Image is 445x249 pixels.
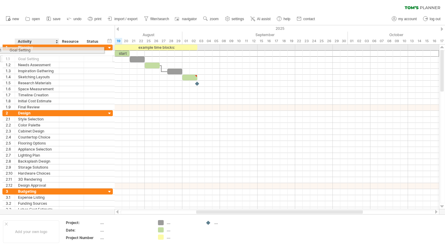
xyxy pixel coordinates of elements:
a: open [24,15,42,23]
div: .... [167,227,199,232]
div: 3.2 [6,201,15,206]
div: Wednesday, 20 August 2025 [122,38,130,44]
div: Space Measurement [18,86,56,92]
div: Expense Listing [18,195,56,200]
div: 2.6 [6,146,15,152]
span: open [32,17,40,21]
a: AI assist [249,15,272,23]
div: 1.5 [6,80,15,86]
div: Tuesday, 2 September 2025 [190,38,197,44]
div: 2.9 [6,164,15,170]
span: AI assist [257,17,270,21]
div: 2 [6,110,15,116]
a: log out [422,15,442,23]
div: Tuesday, 9 September 2025 [227,38,235,44]
span: print [94,17,101,21]
div: Tuesday, 14 October 2025 [416,38,423,44]
div: Wednesday, 3 September 2025 [197,38,205,44]
div: Tuesday, 23 September 2025 [303,38,310,44]
div: 1.4 [6,74,15,80]
div: start [115,51,130,56]
div: Wednesday, 24 September 2025 [310,38,318,44]
div: 2.1 [6,116,15,122]
div: Tuesday, 30 September 2025 [340,38,348,44]
span: navigator [182,17,197,21]
div: Wednesday, 15 October 2025 [423,38,431,44]
div: 1.8 [6,98,15,104]
div: September 2025 [182,32,348,38]
a: filter/search [142,15,171,23]
div: Tuesday, 19 August 2025 [115,38,122,44]
div: Tuesday, 26 August 2025 [152,38,160,44]
div: 2.5 [6,140,15,146]
div: 1.1 [6,56,15,62]
div: 3.3 [6,207,15,212]
div: Friday, 10 October 2025 [400,38,408,44]
div: 2.12 [6,182,15,188]
span: settings [232,17,244,21]
div: 2.8 [6,158,15,164]
div: Wednesday, 8 October 2025 [385,38,393,44]
div: Friday, 12 September 2025 [250,38,258,44]
div: 2.4 [6,134,15,140]
span: contact [303,17,315,21]
div: Activity [18,39,56,45]
div: 3 [6,188,15,194]
a: undo [65,15,83,23]
div: Thursday, 28 August 2025 [167,38,175,44]
a: zoom [202,15,220,23]
div: 1 [6,45,15,50]
div: Tuesday, 7 October 2025 [378,38,385,44]
div: example time blocks: [115,45,197,50]
div: Initial Cost Estimate [18,98,56,104]
div: 2.3 [6,128,15,134]
div: .... [100,235,151,240]
div: 1.6 [6,86,15,92]
a: print [86,15,103,23]
div: Monday, 8 September 2025 [220,38,227,44]
div: .... [167,220,199,225]
div: Budgeting [18,188,56,194]
div: Project: [66,220,99,225]
span: filter/search [150,17,169,21]
span: log out [430,17,440,21]
a: new [4,15,21,23]
div: Final Review [18,104,56,110]
div: Monday, 22 September 2025 [295,38,303,44]
span: zoom [210,17,218,21]
div: 3D Rendering [18,176,56,182]
span: new [12,17,19,21]
div: Friday, 26 September 2025 [325,38,333,44]
div: Thursday, 4 September 2025 [205,38,212,44]
div: Hardware Choices [18,170,56,176]
div: .... [214,220,247,225]
div: Appliance Selection [18,146,56,152]
div: Thursday, 25 September 2025 [318,38,325,44]
div: Needs Assessment [18,62,56,68]
div: Design Approval [18,182,56,188]
div: Cabinet Design [18,128,56,134]
div: Add your own logo [3,220,59,243]
a: save [45,15,62,23]
div: 1.7 [6,92,15,98]
a: contact [295,15,317,23]
div: Thursday, 18 September 2025 [280,38,288,44]
div: 2.2 [6,122,15,128]
div: 1.2 [6,62,15,68]
div: Funding Sources [18,201,56,206]
div: 2.10 [6,170,15,176]
div: Monday, 6 October 2025 [370,38,378,44]
div: Storage Solutions [18,164,56,170]
div: .... [100,228,151,233]
div: Inspiration Gathering [18,68,56,74]
div: Color Palette [18,122,56,128]
div: Monday, 13 October 2025 [408,38,416,44]
div: Thursday, 9 October 2025 [393,38,400,44]
div: .... [167,235,199,240]
div: Planning [18,45,56,50]
div: Monday, 29 September 2025 [333,38,340,44]
span: import / export [114,17,138,21]
div: Wednesday, 27 August 2025 [160,38,167,44]
div: Friday, 5 September 2025 [212,38,220,44]
div: Labor Cost Estimate [18,207,56,212]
